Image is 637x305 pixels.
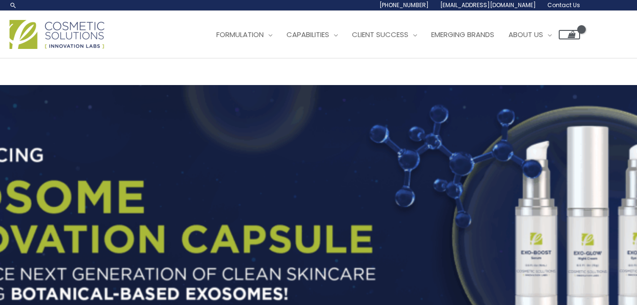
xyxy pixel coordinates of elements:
span: About Us [508,29,543,39]
a: Capabilities [279,20,345,49]
a: About Us [501,20,559,49]
span: Capabilities [286,29,329,39]
a: Search icon link [9,1,17,9]
span: [EMAIL_ADDRESS][DOMAIN_NAME] [440,1,536,9]
a: View Shopping Cart, empty [559,30,580,39]
nav: Site Navigation [202,20,580,49]
a: Formulation [209,20,279,49]
a: Client Success [345,20,424,49]
span: Contact Us [547,1,580,9]
span: [PHONE_NUMBER] [379,1,429,9]
span: Client Success [352,29,408,39]
a: Emerging Brands [424,20,501,49]
span: Emerging Brands [431,29,494,39]
span: Formulation [216,29,264,39]
img: Cosmetic Solutions Logo [9,20,104,49]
